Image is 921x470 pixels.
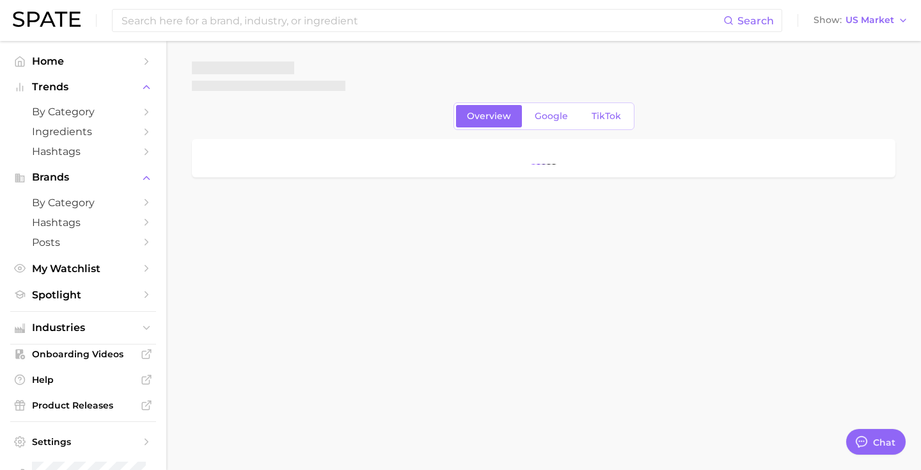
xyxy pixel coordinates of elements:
[10,168,156,187] button: Brands
[581,105,632,127] a: TikTok
[10,344,156,364] a: Onboarding Videos
[524,105,579,127] a: Google
[810,12,911,29] button: ShowUS Market
[535,111,568,122] span: Google
[32,374,134,385] span: Help
[32,126,134,138] span: Ingredients
[10,370,156,389] a: Help
[32,216,134,229] span: Hashtags
[32,322,134,334] span: Industries
[467,111,511,122] span: Overview
[32,106,134,118] span: by Category
[10,396,156,415] a: Product Releases
[592,111,621,122] span: TikTok
[10,213,156,232] a: Hashtags
[10,77,156,97] button: Trends
[10,122,156,142] a: Ingredients
[846,17,894,24] span: US Market
[737,15,774,27] span: Search
[32,172,134,183] span: Brands
[456,105,522,127] a: Overview
[10,259,156,279] a: My Watchlist
[32,197,134,209] span: by Category
[32,348,134,360] span: Onboarding Videos
[10,318,156,337] button: Industries
[10,285,156,305] a: Spotlight
[32,263,134,275] span: My Watchlist
[32,436,134,448] span: Settings
[32,55,134,67] span: Home
[32,81,134,93] span: Trends
[32,289,134,301] span: Spotlight
[32,236,134,248] span: Posts
[10,232,156,252] a: Posts
[120,10,723,31] input: Search here for a brand, industry, or ingredient
[814,17,842,24] span: Show
[32,145,134,158] span: Hashtags
[10,432,156,451] a: Settings
[10,142,156,161] a: Hashtags
[13,12,81,27] img: SPATE
[10,102,156,122] a: by Category
[10,51,156,71] a: Home
[10,193,156,213] a: by Category
[32,400,134,411] span: Product Releases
